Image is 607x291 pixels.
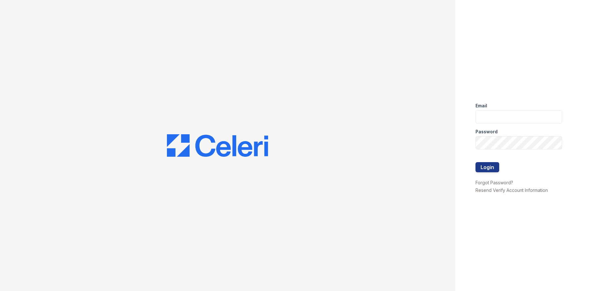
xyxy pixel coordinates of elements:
[475,103,487,109] label: Email
[167,134,268,157] img: CE_Logo_Blue-a8612792a0a2168367f1c8372b55b34899dd931a85d93a1a3d3e32e68fde9ad4.png
[475,162,499,172] button: Login
[475,180,513,185] a: Forgot Password?
[475,187,548,193] a: Resend Verify Account Information
[475,129,498,135] label: Password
